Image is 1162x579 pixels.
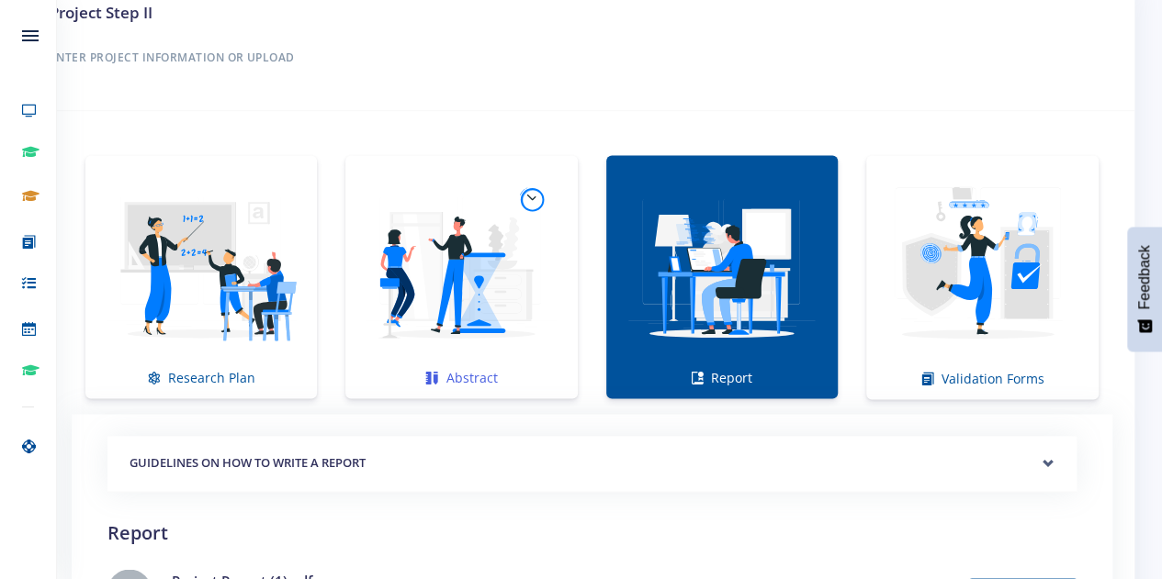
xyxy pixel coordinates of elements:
img: Research Plan [100,166,302,368]
a: Validation Forms [866,155,1099,399]
h3: Project Step II [50,1,1112,25]
a: Report [606,155,838,398]
img: Report [621,166,823,368]
h5: GUIDELINES ON HOW TO WRITE A REPORT [130,454,1055,473]
h6: Enter Project Information or Upload [50,46,1112,70]
a: Research Plan [85,155,317,398]
span: Feedback [1136,245,1153,309]
a: Abstract [345,155,577,398]
img: Abstract [360,166,562,368]
img: Validation Forms [881,166,1084,369]
h2: Report [107,519,1077,547]
button: Feedback - Show survey [1127,227,1162,351]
